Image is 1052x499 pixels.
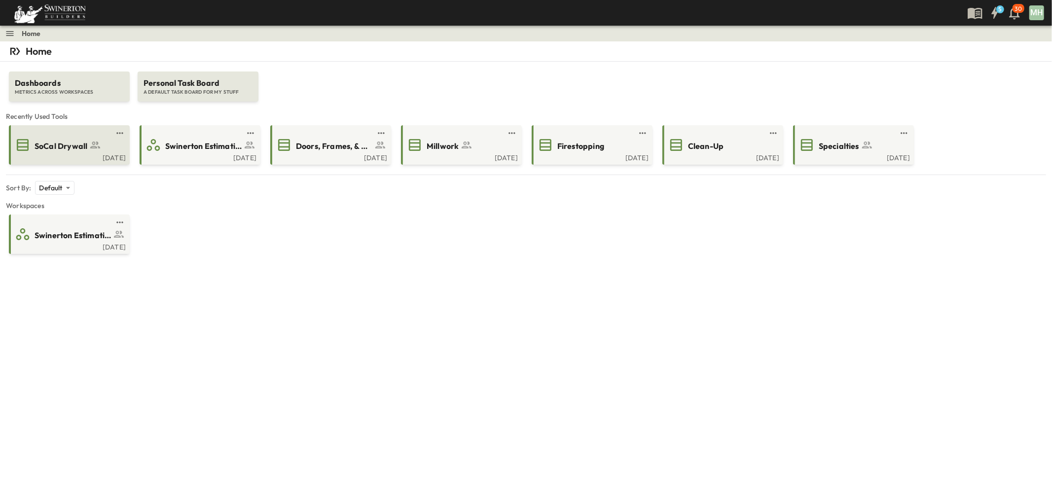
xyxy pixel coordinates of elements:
button: 5 [985,4,1005,22]
a: Firestopping [534,137,649,153]
a: [DATE] [534,153,649,161]
a: Millwork [403,137,518,153]
span: Firestopping [557,141,604,152]
button: test [767,127,779,139]
span: Specialties [819,141,859,152]
h6: 5 [998,5,1002,13]
a: Doors, Frames, & Hardware [272,137,387,153]
span: METRICS ACROSS WORKSPACES [15,89,124,96]
span: Clean-Up [688,141,724,152]
p: 30 [1015,5,1022,13]
button: MH [1028,4,1045,21]
span: Recently Used Tools [6,111,1046,121]
a: Specialties [795,137,910,153]
a: [DATE] [403,153,518,161]
a: [DATE] [142,153,256,161]
button: test [114,216,126,228]
a: DashboardsMETRICS ACROSS WORKSPACES [8,62,131,102]
button: test [375,127,387,139]
nav: breadcrumbs [22,29,47,38]
span: Dashboards [15,77,124,89]
a: Swinerton Estimating [11,226,126,242]
p: Home [26,44,52,58]
span: Personal Task Board [144,77,253,89]
a: [DATE] [11,153,126,161]
p: Sort By: [6,183,31,193]
a: Personal Task BoardA DEFAULT TASK BOARD FOR MY STUFF [137,62,259,102]
a: Home [22,29,41,38]
span: SoCal Drywall [35,141,87,152]
p: Default [39,183,62,193]
a: Swinerton Estimating [142,137,256,153]
span: A DEFAULT TASK BOARD FOR MY STUFF [144,89,253,96]
a: [DATE] [272,153,387,161]
img: 6c363589ada0b36f064d841b69d3a419a338230e66bb0a533688fa5cc3e9e735.png [12,2,88,23]
a: SoCal Drywall [11,137,126,153]
span: Millwork [427,141,459,152]
button: test [245,127,256,139]
span: Workspaces [6,201,1046,211]
a: Clean-Up [664,137,779,153]
a: [DATE] [795,153,910,161]
button: test [114,127,126,139]
div: Default [35,181,74,195]
a: [DATE] [11,242,126,250]
span: Swinerton Estimating [35,230,111,241]
button: test [637,127,649,139]
span: Doors, Frames, & Hardware [296,141,372,152]
span: Swinerton Estimating [165,141,242,152]
button: test [506,127,518,139]
button: test [898,127,910,139]
a: [DATE] [664,153,779,161]
div: MH [1029,5,1044,20]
